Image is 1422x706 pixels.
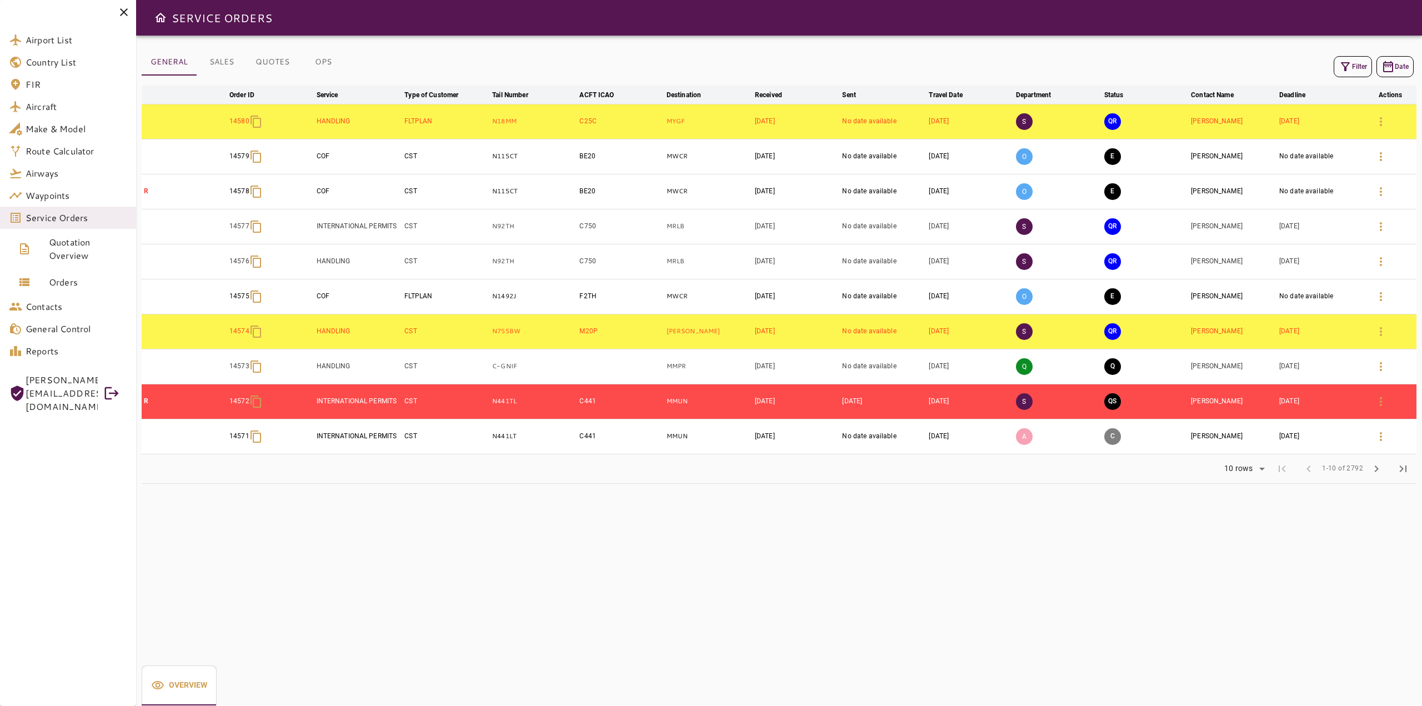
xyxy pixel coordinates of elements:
[1277,104,1364,139] td: [DATE]
[314,209,403,244] td: INTERNATIONAL PERMITS
[1189,209,1277,244] td: [PERSON_NAME]
[314,139,403,174] td: COF
[314,419,403,454] td: INTERNATIONAL PERMITS
[26,78,127,91] span: FIR
[755,88,782,102] div: Received
[492,88,542,102] span: Tail Number
[492,88,528,102] div: Tail Number
[142,49,348,76] div: basic tabs example
[314,349,403,384] td: HANDLING
[492,187,575,196] p: N115CT
[577,279,664,314] td: F2TH
[1016,323,1033,340] p: S
[142,665,217,705] button: Overview
[667,88,715,102] span: Destination
[26,167,127,180] span: Airways
[1279,88,1305,102] div: Deadline
[1104,88,1124,102] div: Status
[840,419,927,454] td: No date available
[492,117,575,126] p: N18MM
[1368,388,1394,415] button: Details
[753,209,840,244] td: [DATE]
[314,384,403,419] td: INTERNATIONAL PERMITS
[753,244,840,279] td: [DATE]
[492,362,575,371] p: C-GNIF
[753,139,840,174] td: [DATE]
[229,327,249,336] p: 14574
[402,174,490,209] td: CST
[667,152,750,161] p: MWCR
[1279,88,1320,102] span: Deadline
[927,209,1014,244] td: [DATE]
[1368,423,1394,450] button: Details
[229,397,249,406] p: 14572
[1368,283,1394,310] button: Details
[26,144,127,158] span: Route Calculator
[755,88,797,102] span: Received
[1104,183,1121,200] button: EXECUTION
[753,349,840,384] td: [DATE]
[1277,384,1364,419] td: [DATE]
[840,139,927,174] td: No date available
[492,292,575,301] p: N1492J
[927,279,1014,314] td: [DATE]
[840,384,927,419] td: [DATE]
[927,139,1014,174] td: [DATE]
[1189,139,1277,174] td: [PERSON_NAME]
[1269,455,1295,482] span: First Page
[667,292,750,301] p: MWCR
[1016,253,1033,270] p: S
[26,56,127,69] span: Country List
[753,104,840,139] td: [DATE]
[1277,174,1364,209] td: No date available
[229,257,249,266] p: 14576
[1016,113,1033,130] p: S
[402,209,490,244] td: CST
[402,104,490,139] td: FLTPLAN
[1368,178,1394,205] button: Details
[402,419,490,454] td: CST
[1189,174,1277,209] td: [PERSON_NAME]
[1370,462,1383,475] span: chevron_right
[229,362,249,371] p: 14573
[753,384,840,419] td: [DATE]
[840,174,927,209] td: No date available
[317,88,338,102] div: Service
[840,314,927,349] td: No date available
[1104,113,1121,130] button: QUOTE REQUESTED
[404,88,458,102] div: Type of Customer
[492,257,575,266] p: N92TH
[1191,88,1234,102] div: Contact Name
[1016,148,1033,165] p: O
[577,174,664,209] td: BE20
[577,104,664,139] td: C25C
[1016,358,1033,375] p: Q
[840,104,927,139] td: No date available
[26,373,98,413] span: [PERSON_NAME][EMAIL_ADDRESS][DOMAIN_NAME]
[144,432,225,441] p: R
[1390,455,1416,482] span: Last Page
[1016,183,1033,200] p: O
[577,244,664,279] td: C750
[1277,209,1364,244] td: [DATE]
[1277,139,1364,174] td: No date available
[26,211,127,224] span: Service Orders
[1368,143,1394,170] button: Details
[144,187,225,196] p: R
[26,189,127,202] span: Waypoints
[1368,353,1394,380] button: Details
[667,187,750,196] p: MWCR
[1189,384,1277,419] td: [PERSON_NAME]
[842,88,870,102] span: Sent
[149,7,172,29] button: Open drawer
[927,349,1014,384] td: [DATE]
[1277,314,1364,349] td: [DATE]
[929,88,977,102] span: Travel Date
[1104,428,1121,445] button: CANCELED
[1104,88,1138,102] span: Status
[229,187,249,196] p: 14578
[1376,56,1414,77] button: Date
[840,209,927,244] td: No date available
[1189,104,1277,139] td: [PERSON_NAME]
[229,88,254,102] div: Order ID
